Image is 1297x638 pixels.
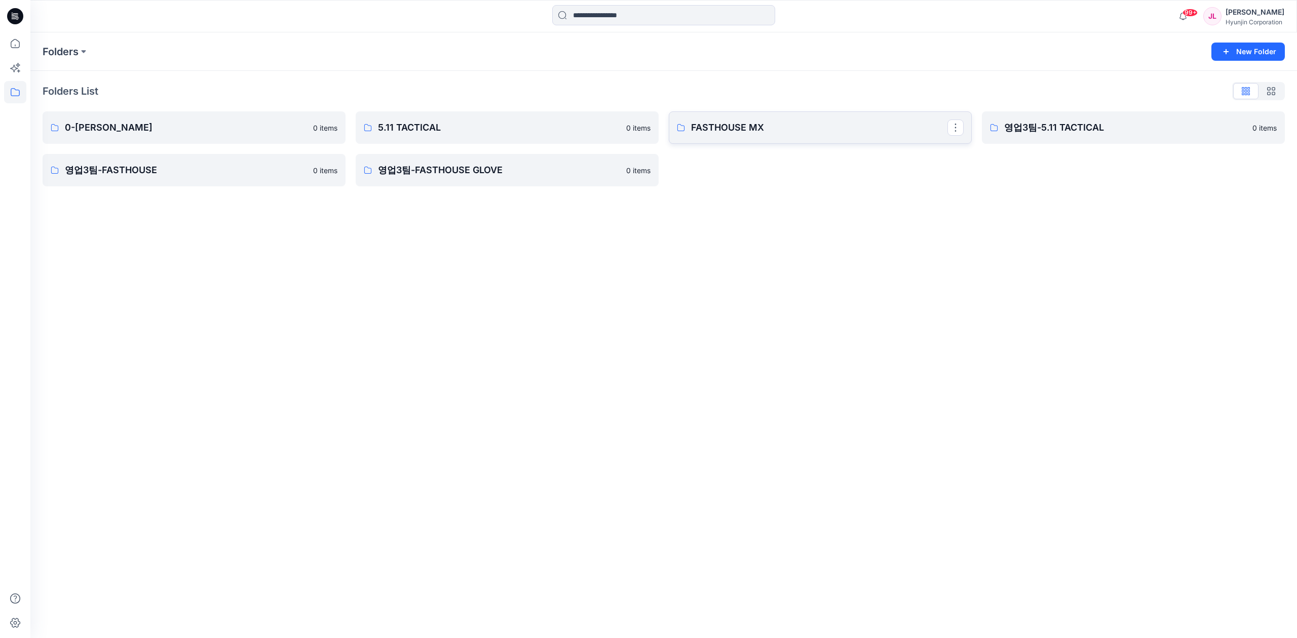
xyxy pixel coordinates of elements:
p: 5.11 TACTICAL [378,121,620,135]
p: 0 items [1252,123,1277,133]
a: Folders [43,45,79,59]
p: FASTHOUSE MX [691,121,947,135]
p: 0 items [626,123,651,133]
p: Folders List [43,84,98,99]
p: 영업3팀-FASTHOUSE [65,163,307,177]
p: 0 items [626,165,651,176]
button: New Folder [1211,43,1285,61]
p: 0 items [313,123,337,133]
div: [PERSON_NAME] [1226,6,1284,18]
p: 영업3팀-FASTHOUSE GLOVE [378,163,620,177]
p: 0 items [313,165,337,176]
a: 0-[PERSON_NAME]0 items [43,111,346,144]
a: 영업3팀-FASTHOUSE GLOVE0 items [356,154,659,186]
a: FASTHOUSE MX [669,111,972,144]
div: JL [1203,7,1222,25]
p: 0-[PERSON_NAME] [65,121,307,135]
span: 99+ [1182,9,1198,17]
p: 영업3팀-5.11 TACTICAL [1004,121,1246,135]
a: 영업3팀-5.11 TACTICAL0 items [982,111,1285,144]
a: 5.11 TACTICAL0 items [356,111,659,144]
div: Hyunjin Corporation [1226,18,1284,26]
a: 영업3팀-FASTHOUSE0 items [43,154,346,186]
